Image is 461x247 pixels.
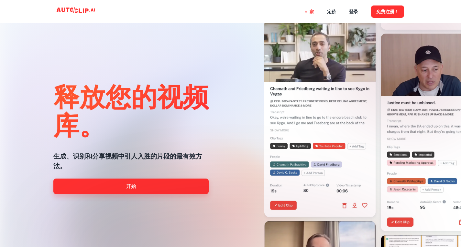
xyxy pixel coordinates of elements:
font: 登录 [349,9,358,15]
button: 免费注册！ [371,5,404,17]
font: 释放您的视频库。 [53,80,209,140]
font: 生成、识别和分享视频中引人入胜的片段的最有效方法。 [53,152,202,170]
font: 定价 [327,9,336,15]
font: 开始 [126,183,136,189]
font: 免费注册！ [376,9,399,15]
font: 家 [310,9,314,15]
a: 开始 [53,179,209,194]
